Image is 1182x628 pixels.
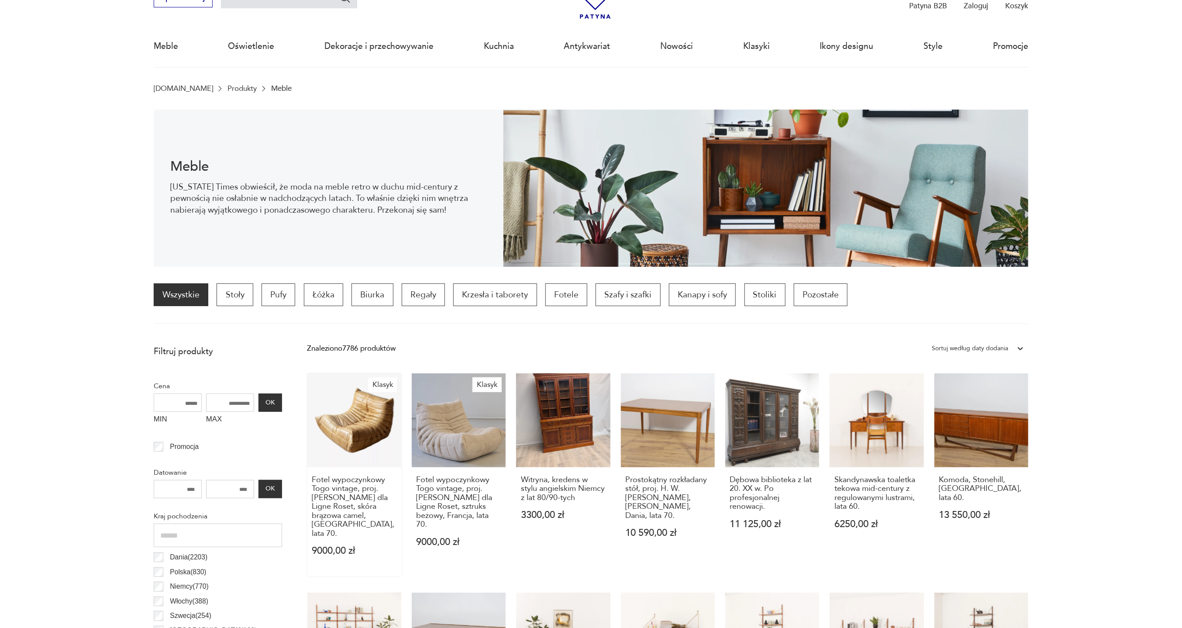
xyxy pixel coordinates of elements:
[932,343,1008,354] div: Sortuj według daty dodania
[993,26,1028,66] a: Promocje
[924,26,943,66] a: Style
[516,373,610,576] a: Witryna, kredens w stylu angielskim Niemcy z lat 80/90-tychWitryna, kredens w stylu angielskim Ni...
[934,373,1028,576] a: Komoda, Stonehill, Wielka Brytania, lata 60.Komoda, Stonehill, [GEOGRAPHIC_DATA], lata 60.13 550,...
[669,283,736,306] a: Kanapy i sofy
[1005,1,1028,11] p: Koszyk
[412,373,506,576] a: KlasykFotel wypoczynkowy Togo vintage, proj. M. Ducaroy dla Ligne Roset, sztruks beżowy, Francja,...
[154,467,282,478] p: Datowanie
[725,373,819,576] a: Dębowa biblioteka z lat 20. XX w. Po profesjonalnej renowacji.Dębowa biblioteka z lat 20. XX w. P...
[625,476,710,520] h3: Prostokątny rozkładany stół, proj. H. W. [PERSON_NAME], [PERSON_NAME], Dania, lata 70.
[324,26,434,66] a: Dekoracje i przechowywanie
[154,511,282,522] p: Kraj pochodzenia
[730,476,815,511] h3: Dębowa biblioteka z lat 20. XX w. Po profesjonalnej renowacji.
[206,412,254,428] label: MAX
[154,412,202,428] label: MIN
[939,511,1024,520] p: 13 550,00 zł
[417,538,501,547] p: 9000,00 zł
[743,26,770,66] a: Klasyki
[503,110,1028,267] img: Meble
[154,283,208,306] a: Wszystkie
[484,26,514,66] a: Kuchnia
[271,84,292,93] p: Meble
[402,283,445,306] a: Regały
[154,346,282,357] p: Filtruj produkty
[521,511,606,520] p: 3300,00 zł
[625,528,710,538] p: 10 590,00 zł
[834,520,919,529] p: 6250,00 zł
[258,393,282,412] button: OK
[312,476,396,538] h3: Fotel wypoczynkowy Togo vintage, proj. [PERSON_NAME] dla Ligne Roset, skóra brązowa camel, [GEOGR...
[307,343,396,354] div: Znaleziono 7786 produktów
[170,441,199,452] p: Promocja
[521,476,606,502] h3: Witryna, kredens w stylu angielskim Niemcy z lat 80/90-tych
[964,1,989,11] p: Zaloguj
[170,596,208,607] p: Włochy ( 388 )
[170,581,208,592] p: Niemcy ( 770 )
[417,476,501,529] h3: Fotel wypoczynkowy Togo vintage, proj. [PERSON_NAME] dla Ligne Roset, sztruks beżowy, Francja, la...
[730,520,815,529] p: 11 125,00 zł
[660,26,693,66] a: Nowości
[834,476,919,511] h3: Skandynawska toaletka tekowa mid-century z regulowanymi lustrami, lata 60.
[170,181,486,216] p: [US_STATE] Times obwieścił, że moda na meble retro w duchu mid-century z pewnością nie osłabnie w...
[621,373,715,576] a: Prostokątny rozkładany stół, proj. H. W. Klein, Bramin, Dania, lata 70.Prostokątny rozkładany stó...
[154,380,282,392] p: Cena
[307,373,401,576] a: KlasykFotel wypoczynkowy Togo vintage, proj. M. Ducaroy dla Ligne Roset, skóra brązowa camel, Fra...
[154,26,178,66] a: Meble
[154,84,213,93] a: [DOMAIN_NAME]
[939,476,1024,502] h3: Komoda, Stonehill, [GEOGRAPHIC_DATA], lata 60.
[909,1,947,11] p: Patyna B2B
[564,26,610,66] a: Antykwariat
[228,26,275,66] a: Oświetlenie
[170,160,486,173] h1: Meble
[596,283,660,306] a: Szafy i szafki
[453,283,537,306] a: Krzesła i taborety
[830,373,924,576] a: Skandynawska toaletka tekowa mid-century z regulowanymi lustrami, lata 60.Skandynawska toaletka t...
[312,546,396,556] p: 9000,00 zł
[304,283,343,306] a: Łóżka
[351,283,393,306] a: Biurka
[170,552,207,563] p: Dania ( 2203 )
[820,26,874,66] a: Ikony designu
[262,283,295,306] a: Pufy
[794,283,848,306] a: Pozostałe
[217,283,253,306] a: Stoły
[170,566,206,578] p: Polska ( 830 )
[744,283,786,306] a: Stoliki
[170,610,211,621] p: Szwecja ( 254 )
[227,84,257,93] a: Produkty
[545,283,587,306] a: Fotele
[258,480,282,498] button: OK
